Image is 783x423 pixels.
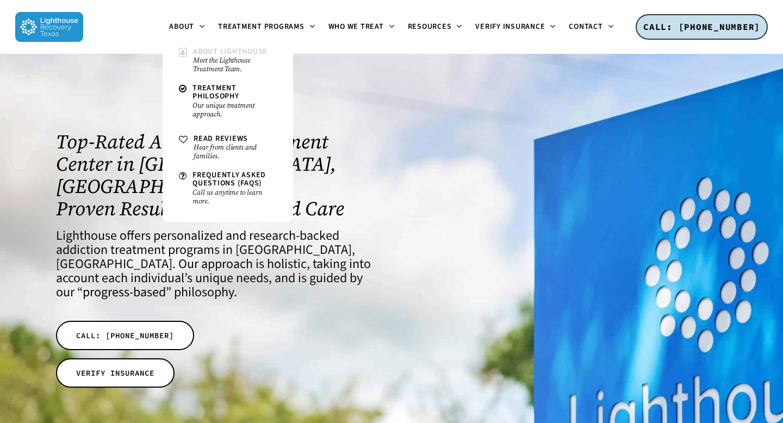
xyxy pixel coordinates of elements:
span: VERIFY INSURANCE [76,368,154,378]
small: Our unique treatment approach. [192,101,277,119]
a: Resources [401,23,469,32]
a: Verify Insurance [469,23,562,32]
img: Lighthouse Recovery Texas [15,12,83,42]
span: Verify Insurance [475,21,545,32]
a: progress-based [83,283,166,302]
a: Treatment Programs [212,23,322,32]
a: Treatment PhilosophyOur unique treatment approach. [173,79,282,124]
h1: Top-Rated Addiction Treatment Center in [GEOGRAPHIC_DATA], [GEOGRAPHIC_DATA] — Proven Results, Pe... [56,130,378,220]
span: Contact [569,21,602,32]
span: Resources [408,21,452,32]
h4: Lighthouse offers personalized and research-backed addiction treatment programs in [GEOGRAPHIC_DA... [56,229,378,300]
a: CALL: [PHONE_NUMBER] [636,14,768,40]
a: About LighthouseMeet the Lighthouse Treatment Team. [173,42,282,79]
a: Who We Treat [322,23,401,32]
span: About [169,21,194,32]
small: Meet the Lighthouse Treatment Team. [193,56,277,73]
span: Treatment Programs [218,21,304,32]
span: Treatment Philosophy [192,83,239,102]
span: About Lighthouse [193,46,268,57]
span: Read Reviews [194,133,248,144]
a: Frequently Asked Questions (FAQs)Call us anytime to learn more. [173,166,282,211]
small: Hear from clients and families. [194,143,277,160]
span: Frequently Asked Questions (FAQs) [192,170,266,189]
a: CALL: [PHONE_NUMBER] [56,321,194,350]
span: Who We Treat [328,21,384,32]
small: Call us anytime to learn more. [192,188,277,206]
span: CALL: [PHONE_NUMBER] [76,330,174,341]
a: VERIFY INSURANCE [56,358,175,388]
a: Read ReviewsHear from clients and families. [173,129,282,166]
span: CALL: [PHONE_NUMBER] [643,21,760,32]
a: Contact [562,23,620,32]
a: About [163,23,212,32]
